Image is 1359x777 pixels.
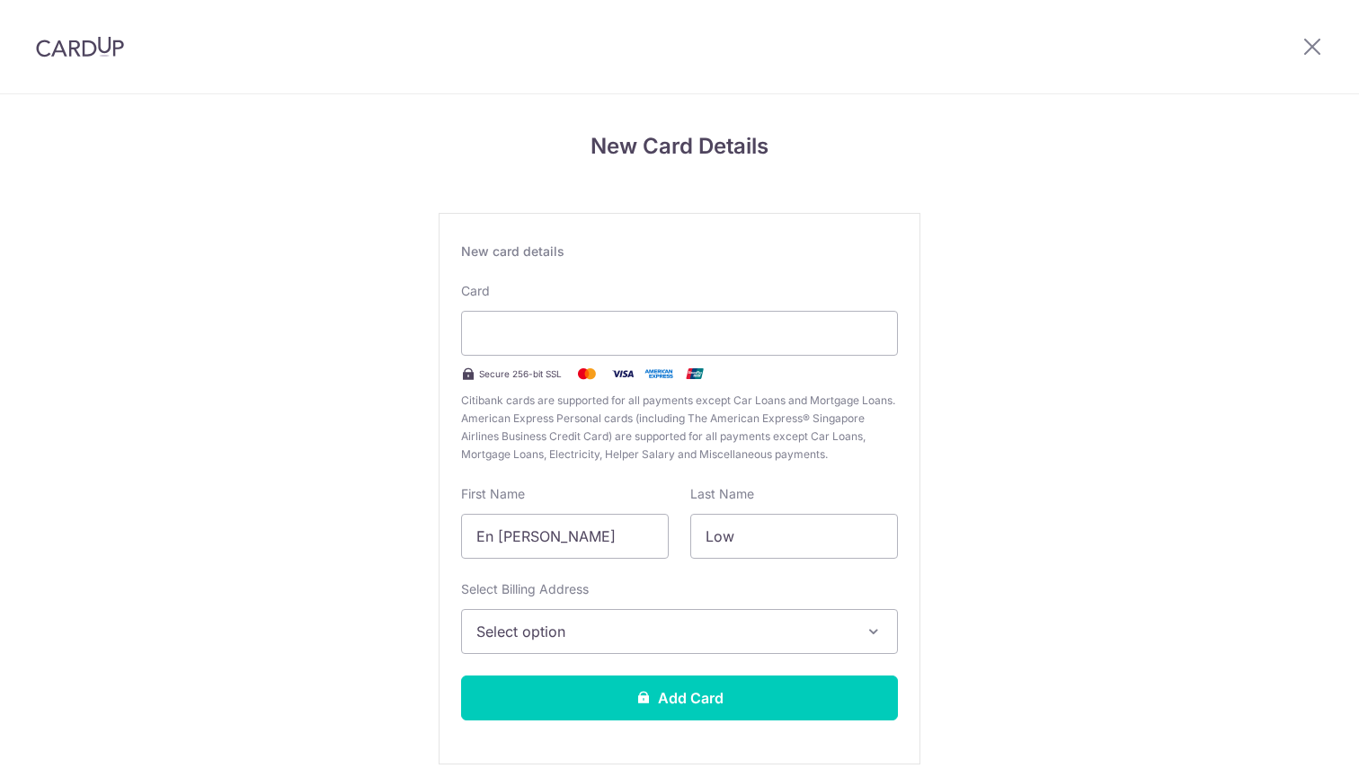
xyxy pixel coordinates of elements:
[569,363,605,384] img: Mastercard
[461,282,490,300] label: Card
[461,392,898,464] span: Citibank cards are supported for all payments except Car Loans and Mortgage Loans. American Expre...
[461,675,898,720] button: Add Card
[461,580,589,598] label: Select Billing Address
[461,609,898,654] button: Select option
[461,243,898,260] div: New card details
[479,366,562,381] span: Secure 256-bit SSL
[476,322,883,344] iframe: Secure card payment input frame
[690,514,898,559] input: Cardholder Last Name
[641,363,677,384] img: .alt.amex
[461,485,525,503] label: First Name
[439,130,920,163] h4: New Card Details
[476,621,850,642] span: Select option
[677,363,713,384] img: .alt.unionpay
[461,514,669,559] input: Cardholder First Name
[690,485,754,503] label: Last Name
[605,363,641,384] img: Visa
[36,36,124,57] img: CardUp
